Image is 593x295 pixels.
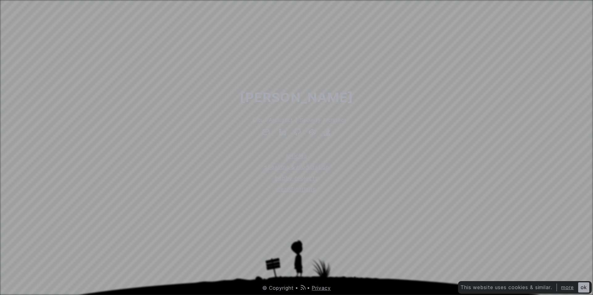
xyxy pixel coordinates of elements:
[300,285,305,291] a: rss
[312,285,331,291] a: Privacy
[279,131,286,137] a: Linkedin
[461,284,557,291] div: This website uses cookies & similar.
[561,284,574,290] a: more
[262,284,300,292] span: © Copyright
[296,116,297,124] div: |
[294,131,301,137] a: Github
[323,131,331,137] a: Stackoverflow
[300,116,593,124] div: Security Architect
[578,282,589,293] div: ok
[309,131,316,137] a: Codepen
[262,131,270,137] a: Email
[240,87,353,107] span: [PERSON_NAME]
